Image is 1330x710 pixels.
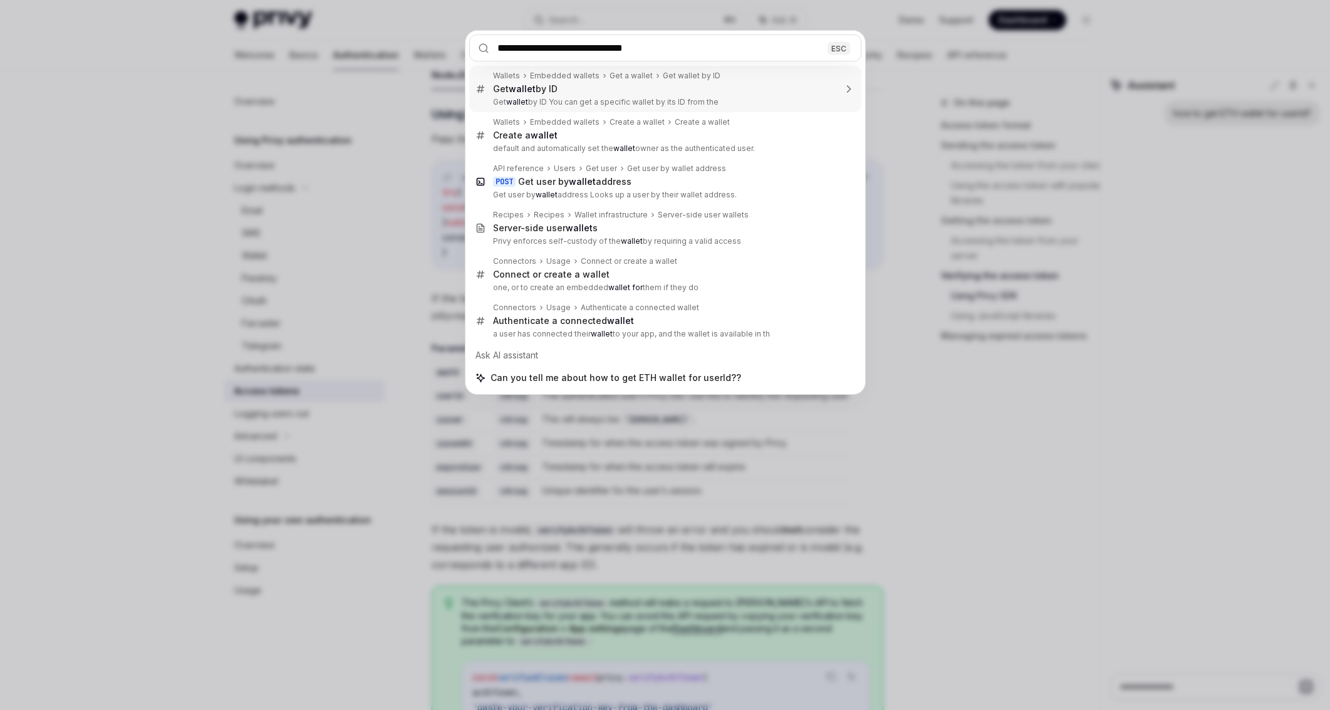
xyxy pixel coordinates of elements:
b: wallet [607,315,634,326]
div: Connect or create a wallet [581,256,677,266]
div: POST [493,177,516,187]
div: Wallets [493,117,520,127]
p: one, or to create an embedded them if they do [493,283,835,293]
div: Recipes [493,210,524,220]
span: Can you tell me about how to get ETH wallet for userId?? [491,372,741,384]
div: Connect or create a wallet [493,269,610,280]
div: Get a wallet [610,71,653,81]
div: ESC [828,41,850,55]
b: wallet [566,222,593,233]
div: API reference [493,164,544,174]
b: wallet [536,190,558,199]
b: wallet [569,176,596,187]
div: Connectors [493,256,536,266]
div: Embedded wallets [530,117,600,127]
div: Recipes [534,210,564,220]
b: wallet for [608,283,643,292]
div: Ask AI assistant [469,344,861,367]
div: Get user by address [518,176,631,187]
div: Wallet infrastructure [574,210,648,220]
p: Get user by address Looks up a user by their wallet address. [493,190,835,200]
div: Get user [586,164,617,174]
div: Create a wallet [675,117,730,127]
div: Server-side user s [493,222,598,234]
b: wallet [621,236,643,246]
div: Create a wallet [610,117,665,127]
p: default and automatically set the owner as the authenticated user. [493,144,835,154]
div: Get user by wallet address [627,164,726,174]
div: Create a [493,130,558,141]
div: Wallets [493,71,520,81]
div: Get wallet by ID [663,71,720,81]
b: wallet [591,329,613,338]
div: Embedded wallets [530,71,600,81]
div: Usage [546,303,571,313]
div: Server-side user wallets [658,210,749,220]
p: a user has connected their to your app, and the wallet is available in th [493,329,835,339]
b: wallet [531,130,558,140]
div: Users [554,164,576,174]
div: Usage [546,256,571,266]
div: Authenticate a connected wallet [581,303,699,313]
div: Get by ID [493,83,558,95]
b: wallet [506,97,528,107]
b: wallet [509,83,536,94]
b: wallet [613,144,635,153]
p: Get by ID You can get a specific wallet by its ID from the [493,97,835,107]
p: Privy enforces self-custody of the by requiring a valid access [493,236,835,246]
div: Connectors [493,303,536,313]
div: Authenticate a connected [493,315,634,326]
